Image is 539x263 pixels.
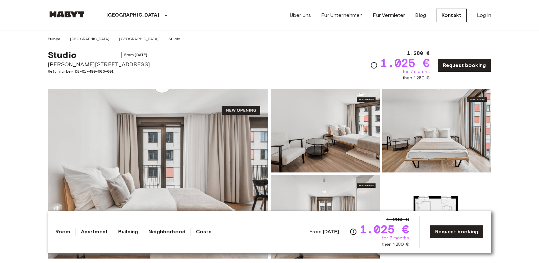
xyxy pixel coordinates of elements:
span: Studio [48,49,76,60]
svg: Check cost overview for full price breakdown. Please note that discounts apply to new joiners onl... [370,62,378,69]
a: Über uns [290,11,311,19]
a: Request booking [430,225,484,238]
span: Ref. number DE-01-490-606-001 [48,69,150,74]
a: Neighborhood [148,228,185,236]
span: then 1.280 € [403,75,430,81]
a: Blog [415,11,426,19]
span: then 1.280 € [382,241,409,248]
span: 1.025 € [360,223,409,235]
a: Für Vermieter [373,11,405,19]
b: [DATE] [323,229,339,235]
img: Picture of unit DE-01-490-606-001 [271,89,380,172]
img: Picture of unit DE-01-490-606-001 [271,175,380,259]
span: From [DATE] [121,52,150,58]
a: Kontakt [436,9,467,22]
a: Für Unternehmen [321,11,363,19]
a: Apartment [81,228,108,236]
span: for 7 months [382,235,409,241]
img: Picture of unit DE-01-490-606-001 [382,89,491,172]
img: Picture of unit DE-01-490-606-001 [382,175,491,259]
a: Log in [477,11,491,19]
p: [GEOGRAPHIC_DATA] [106,11,160,19]
span: 1.280 € [407,49,430,57]
img: Habyt [48,11,86,18]
a: Costs [196,228,212,236]
span: [PERSON_NAME][STREET_ADDRESS] [48,60,150,69]
svg: Check cost overview for full price breakdown. Please note that discounts apply to new joiners onl... [349,228,357,236]
a: [GEOGRAPHIC_DATA] [119,36,159,42]
a: Room [55,228,70,236]
a: Request booking [437,59,491,72]
a: Building [118,228,138,236]
a: Europa [48,36,60,42]
span: From: [309,228,339,235]
img: Marketing picture of unit DE-01-490-606-001 [48,89,268,259]
span: for 7 months [403,69,430,75]
a: [GEOGRAPHIC_DATA] [70,36,110,42]
a: Studio [169,36,180,42]
span: 1.280 € [386,216,409,223]
span: 1.025 € [380,57,430,69]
